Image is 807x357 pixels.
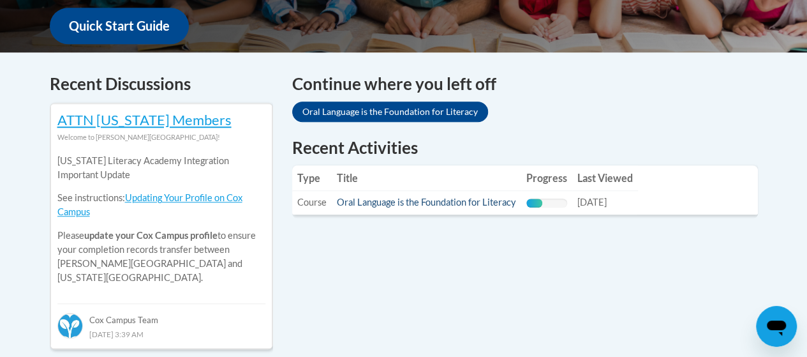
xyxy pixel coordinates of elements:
h4: Recent Discussions [50,72,273,96]
a: Oral Language is the Foundation for Literacy [337,197,516,208]
a: Quick Start Guide [50,8,189,44]
h4: Continue where you left off [292,72,758,96]
h1: Recent Activities [292,136,758,159]
div: Please to ensure your completion records transfer between [PERSON_NAME][GEOGRAPHIC_DATA] and [US_... [57,144,265,294]
th: Progress [521,165,572,191]
span: Course [297,197,327,208]
p: [US_STATE] Literacy Academy Integration Important Update [57,154,265,182]
div: Cox Campus Team [57,303,265,326]
a: Oral Language is the Foundation for Literacy [292,102,488,122]
span: [DATE] [577,197,607,208]
th: Title [332,165,521,191]
p: See instructions: [57,191,265,219]
iframe: Button to launch messaging window [756,306,797,347]
img: Cox Campus Team [57,313,83,338]
th: Last Viewed [572,165,638,191]
div: Welcome to [PERSON_NAME][GEOGRAPHIC_DATA]! [57,130,265,144]
div: [DATE] 3:39 AM [57,327,265,341]
div: Progress, % [526,199,543,208]
b: update your Cox Campus profile [84,230,218,241]
a: ATTN [US_STATE] Members [57,111,232,128]
th: Type [292,165,332,191]
a: Updating Your Profile on Cox Campus [57,192,242,217]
